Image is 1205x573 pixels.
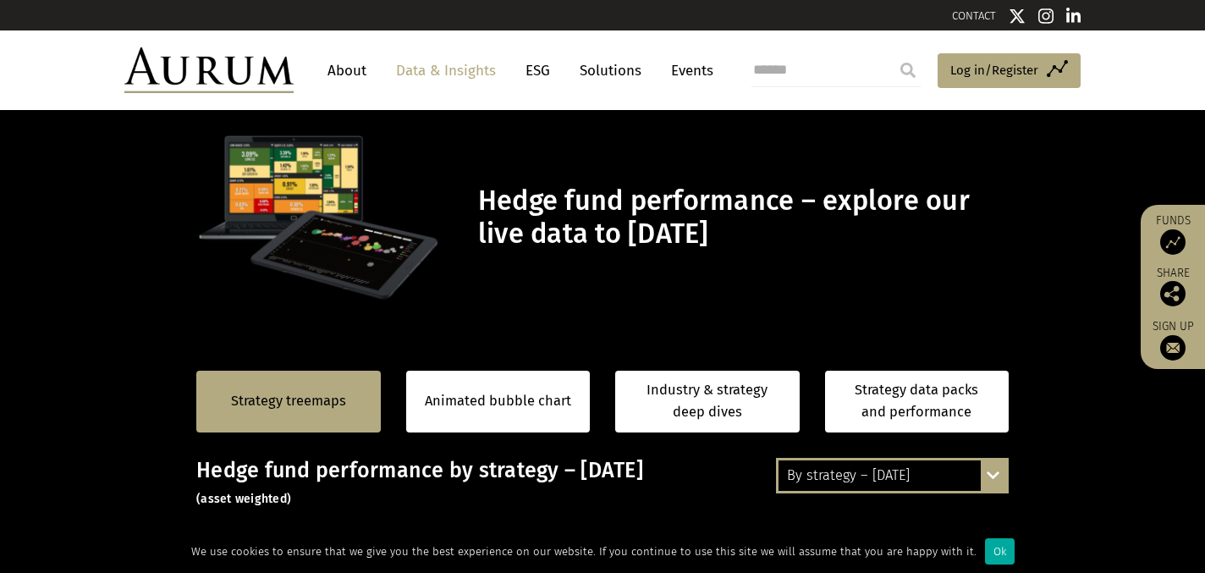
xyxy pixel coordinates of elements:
[891,53,925,87] input: Submit
[1160,335,1186,361] img: Sign up to our newsletter
[825,371,1010,433] a: Strategy data packs and performance
[615,371,800,433] a: Industry & strategy deep dives
[196,492,291,506] small: (asset weighted)
[985,538,1015,565] div: Ok
[231,390,346,412] a: Strategy treemaps
[196,458,1009,509] h3: Hedge fund performance by strategy – [DATE]
[1160,229,1186,255] img: Access Funds
[779,460,1006,491] div: By strategy – [DATE]
[319,55,375,86] a: About
[425,390,571,412] a: Animated bubble chart
[1149,267,1197,306] div: Share
[950,60,1038,80] span: Log in/Register
[517,55,558,86] a: ESG
[388,55,504,86] a: Data & Insights
[196,526,429,554] h3: How to navigate the treemap
[478,185,1004,251] h1: Hedge fund performance – explore our live data to [DATE]
[1149,319,1197,361] a: Sign up
[938,53,1081,89] a: Log in/Register
[571,55,650,86] a: Solutions
[663,55,713,86] a: Events
[952,9,996,22] a: CONTACT
[1038,8,1054,25] img: Instagram icon
[124,47,294,93] img: Aurum
[1160,281,1186,306] img: Share this post
[1066,8,1081,25] img: Linkedin icon
[1009,8,1026,25] img: Twitter icon
[1149,213,1197,255] a: Funds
